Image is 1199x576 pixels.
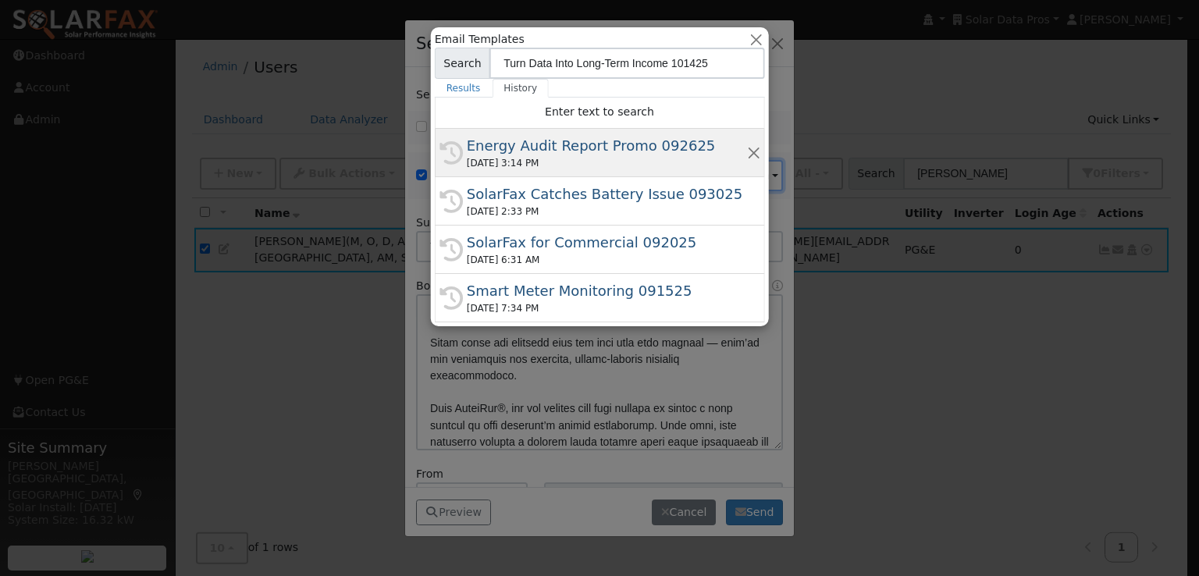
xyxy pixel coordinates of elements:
[467,156,746,170] div: [DATE] 3:14 PM
[439,190,463,213] i: History
[435,31,525,48] span: Email Templates
[439,141,463,165] i: History
[467,253,746,267] div: [DATE] 6:31 AM
[492,79,549,98] a: History
[467,204,746,219] div: [DATE] 2:33 PM
[467,301,746,315] div: [DATE] 7:34 PM
[439,286,463,310] i: History
[545,105,654,118] span: Enter text to search
[746,144,761,161] button: Remove this history
[467,135,746,156] div: Energy Audit Report Promo 092625
[467,280,746,301] div: Smart Meter Monitoring 091525
[435,48,490,79] span: Search
[467,232,746,253] div: SolarFax for Commercial 092025
[467,183,746,204] div: SolarFax Catches Battery Issue 093025
[435,79,493,98] a: Results
[439,238,463,261] i: History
